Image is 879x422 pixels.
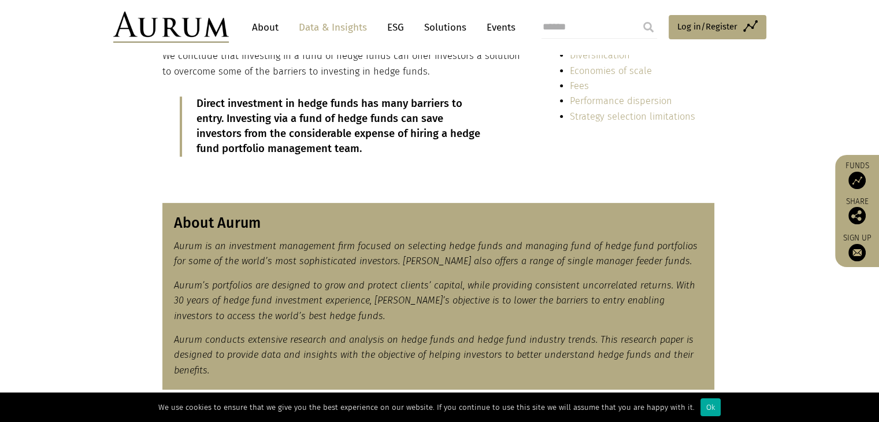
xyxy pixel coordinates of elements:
[841,161,873,189] a: Funds
[570,111,695,122] a: Strategy selection limitations
[174,240,698,266] em: Aurum is an investment management firm focused on selecting hedge funds and managing fund of hedg...
[174,334,693,376] em: Aurum conducts extensive research and analysis on hedge funds and hedge fund industry trends. Thi...
[848,207,866,224] img: Share this post
[570,65,652,76] a: Economies of scale
[196,97,490,157] p: Direct investment in hedge funds has many barriers to entry. Investing via a fund of hedge funds ...
[677,20,737,34] span: Log in/Register
[570,95,672,106] a: Performance dispersion
[381,17,410,38] a: ESG
[293,17,373,38] a: Data & Insights
[174,280,695,321] em: Aurum’s portfolios are designed to grow and protect clients’ capital, while providing consistent ...
[700,398,721,416] div: Ok
[848,172,866,189] img: Access Funds
[848,244,866,261] img: Sign up to our newsletter
[637,16,660,39] input: Submit
[113,12,229,43] img: Aurum
[841,233,873,261] a: Sign up
[570,80,589,91] a: Fees
[570,50,630,61] a: Diversification
[669,15,766,39] a: Log in/Register
[418,17,472,38] a: Solutions
[246,17,284,38] a: About
[174,214,703,232] h3: About Aurum
[841,198,873,224] div: Share
[481,17,515,38] a: Events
